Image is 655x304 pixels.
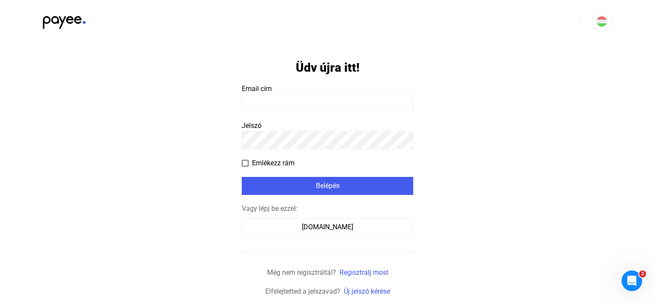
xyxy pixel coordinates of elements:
a: Új jelszó kérése [344,287,390,295]
span: Elfelejtetted a jelszavad? [265,287,340,295]
a: Regisztrálj most [340,268,388,277]
span: Emlékezz rám [252,158,294,168]
a: [DOMAIN_NAME] [242,223,413,231]
span: Jelszó [242,122,261,130]
button: HU [592,11,612,32]
img: HU [597,16,607,27]
h1: Üdv újra itt! [296,60,360,75]
img: black-payee-blue-dot.svg [43,11,86,29]
div: Belépés [244,181,411,191]
button: Belépés [242,177,413,195]
span: Még nem regisztráltál? [267,268,336,277]
iframe: Intercom live chat [622,271,642,291]
div: Vagy lépj be ezzel: [242,204,413,214]
button: [DOMAIN_NAME] [242,218,413,236]
span: Email cím [242,85,272,93]
span: 2 [639,271,646,277]
div: [DOMAIN_NAME] [245,222,410,232]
